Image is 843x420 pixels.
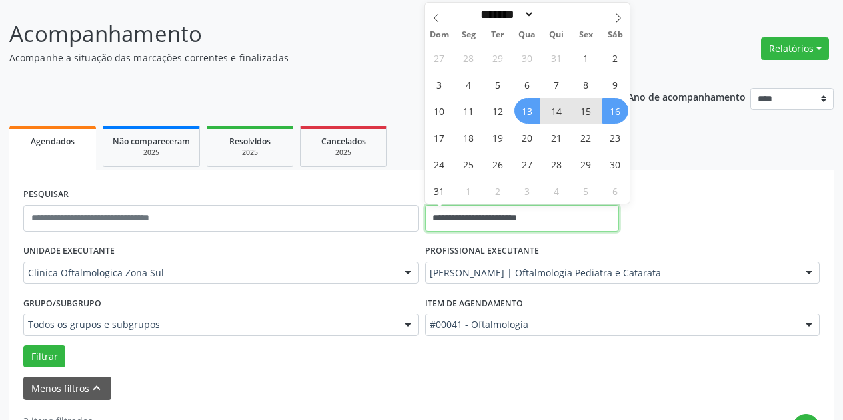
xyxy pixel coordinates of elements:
span: Todos os grupos e subgrupos [28,318,391,331]
span: Agosto 3, 2025 [426,71,452,97]
span: Agosto 28, 2025 [544,151,570,177]
span: Agosto 19, 2025 [485,124,511,150]
span: Agosto 17, 2025 [426,124,452,150]
span: Agosto 1, 2025 [573,45,599,71]
label: PROFISSIONAL EXECUTANTE [425,241,539,262]
label: Item de agendamento [425,293,523,314]
span: Agosto 30, 2025 [602,151,628,177]
label: Grupo/Subgrupo [23,293,101,314]
span: Agosto 12, 2025 [485,98,511,124]
span: Sáb [600,31,630,39]
label: PESQUISAR [23,184,69,205]
span: Setembro 1, 2025 [456,178,482,204]
span: Qui [542,31,571,39]
span: Resolvidos [229,136,271,147]
span: Agosto 11, 2025 [456,98,482,124]
span: Cancelados [321,136,366,147]
span: Setembro 3, 2025 [514,178,540,204]
span: Agosto 21, 2025 [544,124,570,150]
span: Agosto 7, 2025 [544,71,570,97]
select: Month [476,7,535,21]
span: Agosto 2, 2025 [602,45,628,71]
div: 2025 [217,148,283,158]
span: Julho 28, 2025 [456,45,482,71]
span: Agosto 9, 2025 [602,71,628,97]
span: Agosto 25, 2025 [456,151,482,177]
span: Julho 27, 2025 [426,45,452,71]
span: Setembro 6, 2025 [602,178,628,204]
span: [PERSON_NAME] | Oftalmologia Pediatra e Catarata [430,266,793,280]
span: Agosto 15, 2025 [573,98,599,124]
span: Ter [483,31,512,39]
span: Agosto 16, 2025 [602,98,628,124]
div: 2025 [310,148,377,158]
span: Agosto 24, 2025 [426,151,452,177]
span: Julho 31, 2025 [544,45,570,71]
span: Agosto 14, 2025 [544,98,570,124]
span: Agosto 20, 2025 [514,124,540,150]
span: Agendados [31,136,75,147]
span: Agosto 22, 2025 [573,124,599,150]
span: Qua [512,31,542,39]
span: Agosto 27, 2025 [514,151,540,177]
span: Julho 30, 2025 [514,45,540,71]
div: 2025 [113,148,190,158]
span: Agosto 29, 2025 [573,151,599,177]
button: Filtrar [23,345,65,368]
span: Agosto 31, 2025 [426,178,452,204]
span: Sex [571,31,600,39]
label: UNIDADE EXECUTANTE [23,241,115,262]
span: Seg [454,31,483,39]
span: Agosto 6, 2025 [514,71,540,97]
span: Agosto 26, 2025 [485,151,511,177]
span: Agosto 8, 2025 [573,71,599,97]
span: Agosto 23, 2025 [602,124,628,150]
span: Agosto 5, 2025 [485,71,511,97]
i: keyboard_arrow_up [89,381,104,395]
span: Não compareceram [113,136,190,147]
span: Agosto 13, 2025 [514,98,540,124]
span: #00041 - Oftalmologia [430,318,793,331]
span: Dom [425,31,454,39]
span: Agosto 4, 2025 [456,71,482,97]
span: Clinica Oftalmologica Zona Sul [28,266,391,280]
span: Agosto 10, 2025 [426,98,452,124]
span: Julho 29, 2025 [485,45,511,71]
input: Year [534,7,578,21]
span: Setembro 2, 2025 [485,178,511,204]
button: Relatórios [761,37,829,60]
span: Setembro 5, 2025 [573,178,599,204]
button: Menos filtroskeyboard_arrow_up [23,377,111,400]
span: Setembro 4, 2025 [544,178,570,204]
p: Ano de acompanhamento [628,88,746,105]
p: Acompanhe a situação das marcações correntes e finalizadas [9,51,586,65]
p: Acompanhamento [9,17,586,51]
span: Agosto 18, 2025 [456,124,482,150]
